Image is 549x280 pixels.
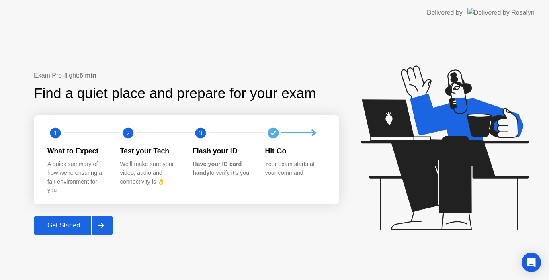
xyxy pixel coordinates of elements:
div: What to Expect [47,146,107,156]
div: Hit Go [265,146,325,156]
div: A quick summary of how we’re ensuring a fair environment for you [47,160,107,194]
text: 3 [199,129,202,137]
div: Get Started [36,222,91,229]
div: Test your Tech [120,146,180,156]
b: Have your ID card handy [193,161,242,176]
text: 1 [54,129,57,137]
div: Exam Pre-flight: [34,71,339,80]
div: Flash your ID [193,146,252,156]
div: Find a quiet place and prepare for your exam [34,83,317,104]
div: Delivered by [427,8,463,18]
text: 2 [126,129,129,137]
div: to verify it’s you [193,160,252,177]
div: We’ll make sure your video, audio and connectivity is 👌 [120,160,180,186]
button: Get Started [34,216,113,235]
div: Your exam starts at your command [265,160,325,177]
div: Open Intercom Messenger [522,253,541,272]
b: 5 min [80,72,96,79]
img: Delivered by Rosalyn [467,8,535,17]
